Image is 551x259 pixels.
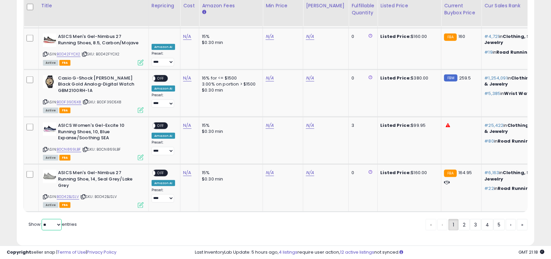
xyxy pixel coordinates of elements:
p: in [484,91,550,97]
span: FBA [59,108,71,113]
p: in [484,75,550,87]
a: Terms of Use [57,249,86,255]
a: B0CN869LBF [57,147,81,152]
div: ASIN: [43,170,144,207]
span: #25,422 [484,122,503,128]
a: Privacy Policy [87,249,116,255]
span: 164.95 [458,169,472,176]
div: 15% [202,34,258,40]
div: Amazon AI [152,133,175,139]
a: 4 [481,219,493,230]
div: Title [41,2,146,9]
img: 41cL3B1nkdL._SL40_.jpg [43,75,56,89]
span: Clothing, Shoes & Jewelry [484,33,546,46]
span: All listings currently available for purchase on Amazon [43,60,58,66]
div: $160.00 [380,170,436,176]
div: Amazon AI [152,44,175,50]
span: #4,721 [484,33,499,40]
span: Wrist Watches [504,90,541,97]
div: Amazon AI [152,86,175,92]
span: OFF [155,75,166,81]
div: Current Buybox Price [444,2,479,16]
a: N/A [183,122,191,129]
div: Preset: [152,51,175,66]
img: 31AQ1Nej1LL._SL40_.jpg [43,122,56,136]
a: 3 [470,219,481,230]
a: N/A [266,33,274,40]
div: Preset: [152,188,175,203]
a: N/A [306,122,314,129]
div: 0 [351,170,372,176]
div: 3 [351,122,372,128]
div: 16% for <= $1500 [202,75,258,81]
span: #19 [484,49,492,55]
span: FBA [59,60,71,66]
a: N/A [306,75,314,82]
span: 2025-10-10 21:18 GMT [518,249,544,255]
span: Road Running [496,49,531,55]
p: in [484,138,550,144]
p: in [484,34,550,46]
div: Preset: [152,140,175,155]
p: in [484,170,550,182]
div: Last InventoryLab Update: 5 hours ago, require user action, not synced. [195,249,544,256]
b: Listed Price: [380,169,411,176]
span: | SKU: B0DF39D5X8 [82,99,122,105]
a: N/A [266,75,274,82]
small: Amazon Fees. [202,9,206,15]
div: Preset: [152,93,175,108]
div: Repricing [152,2,177,9]
div: 0 [351,34,372,40]
span: #22 [484,185,494,192]
strong: Copyright [7,249,31,255]
span: OFF [155,123,166,129]
div: seller snap | | [7,249,116,256]
span: Clothing, Shoes & Jewelry [484,169,546,182]
span: | SKU: B0D42FYCX2 [81,51,120,57]
div: $0.30 min [202,40,258,46]
small: FBM [444,74,457,82]
a: B0D42BJSLV [57,194,79,200]
a: 2 [458,219,470,230]
a: 1 [448,219,458,230]
div: $99.95 [380,122,436,128]
b: Listed Price: [380,122,411,128]
a: 5 [493,219,505,230]
span: All listings currently available for purchase on Amazon [43,202,58,208]
span: FBA [59,155,71,161]
span: All listings currently available for purchase on Amazon [43,155,58,161]
div: ASIN: [43,34,144,65]
p: in [484,49,550,55]
div: Min Price [266,2,300,9]
div: $160.00 [380,34,436,40]
span: #80 [484,138,494,144]
a: 4 listings [279,249,297,255]
div: $0.30 min [202,87,258,93]
b: ASICS Men's Gel-Nimbus 27 Running Shoe, 14, Seal Grey/Lake Grey [58,170,140,190]
span: 259.5 [459,75,471,81]
span: | SKU: B0D42BJSLV [80,194,117,199]
span: #6,163 [484,169,499,176]
a: B0DF39D5X8 [57,99,81,105]
span: Show: entries [29,221,77,227]
span: | SKU: B0CN869LBF [82,147,121,152]
b: Casio G-Shock [PERSON_NAME] Black Gold Analog-Digital Watch GBM2100RH-1A [58,75,140,96]
b: ASICS Men's Gel-Nimbus 27 Running Shoes, 8.5, Carbon/Mojave [58,34,140,48]
small: FBA [444,34,456,41]
div: $0.30 min [202,128,258,135]
span: Road Running [498,185,532,192]
span: #1,254,091 [484,75,507,81]
div: Listed Price [380,2,438,9]
div: ASIN: [43,122,144,160]
a: N/A [266,122,274,129]
a: N/A [183,33,191,40]
div: Amazon AI [152,180,175,186]
b: ASICS Women's Gel-Excite 10 Running Shoes, 10, Blue Expanse/Soothing SEA [58,122,140,143]
span: FBA [59,202,71,208]
div: ASIN: [43,75,144,112]
a: N/A [266,169,274,176]
small: FBA [444,170,456,177]
a: N/A [306,33,314,40]
span: Clothing, Shoes & Jewelry [484,75,550,87]
img: 318HtxUW8PL._SL40_.jpg [43,170,56,183]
